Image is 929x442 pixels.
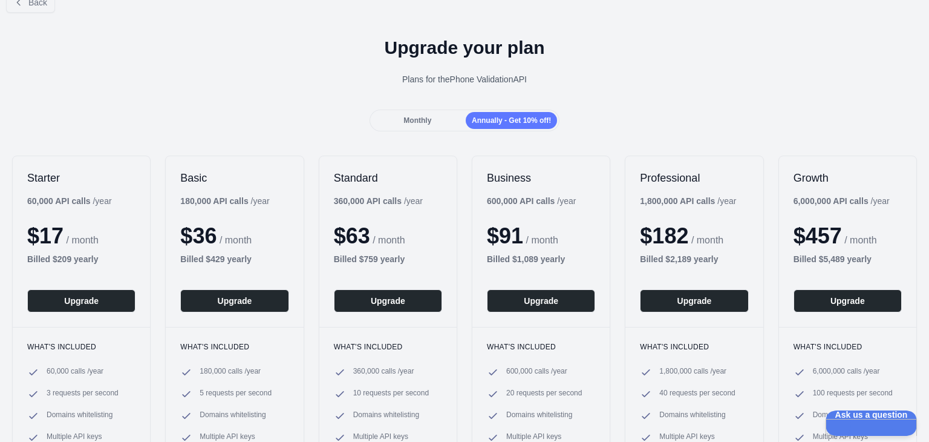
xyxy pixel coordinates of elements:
[487,195,576,207] div: / year
[640,195,736,207] div: / year
[794,195,890,207] div: / year
[640,196,715,206] b: 1,800,000 API calls
[487,196,555,206] b: 600,000 API calls
[640,254,718,264] b: Billed $ 2,189 yearly
[373,235,405,245] span: / month
[794,223,842,248] span: $ 457
[691,235,723,245] span: / month
[334,254,405,264] b: Billed $ 759 yearly
[826,411,917,436] iframe: Help Scout Beacon - Open
[794,196,869,206] b: 6,000,000 API calls
[334,195,423,207] div: / year
[794,254,872,264] b: Billed $ 5,489 yearly
[334,223,370,248] span: $ 63
[487,254,565,264] b: Billed $ 1,089 yearly
[334,196,402,206] b: 360,000 API calls
[526,235,558,245] span: / month
[640,223,688,248] span: $ 182
[487,223,523,248] span: $ 91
